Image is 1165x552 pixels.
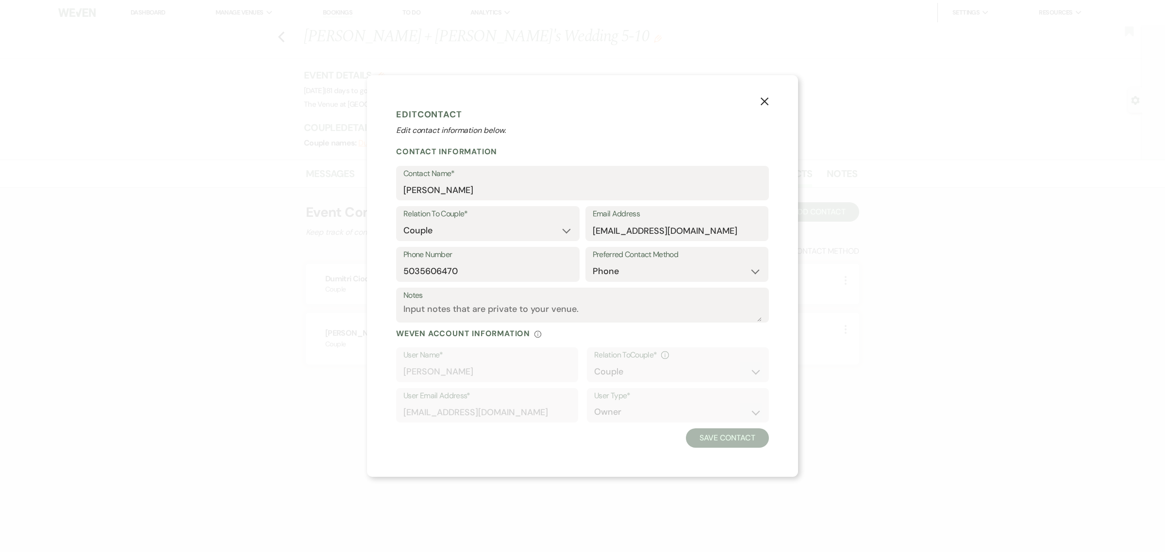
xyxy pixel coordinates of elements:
label: User Name* [403,348,571,362]
label: User Type* [594,389,762,403]
label: Email Address [593,207,762,221]
div: Relation To Couple * [594,348,762,362]
div: Weven Account Information [396,328,769,339]
h1: Edit Contact [396,107,769,122]
label: Contact Name* [403,167,762,181]
p: Edit contact information below. [396,125,769,136]
label: Phone Number [403,248,572,262]
h2: Contact Information [396,146,769,157]
label: Relation To Couple* [403,207,572,221]
label: Notes [403,289,762,303]
button: Save Contact [686,428,769,448]
input: First and Last Name [403,180,762,199]
label: Preferred Contact Method [593,248,762,262]
label: User Email Address* [403,389,571,403]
